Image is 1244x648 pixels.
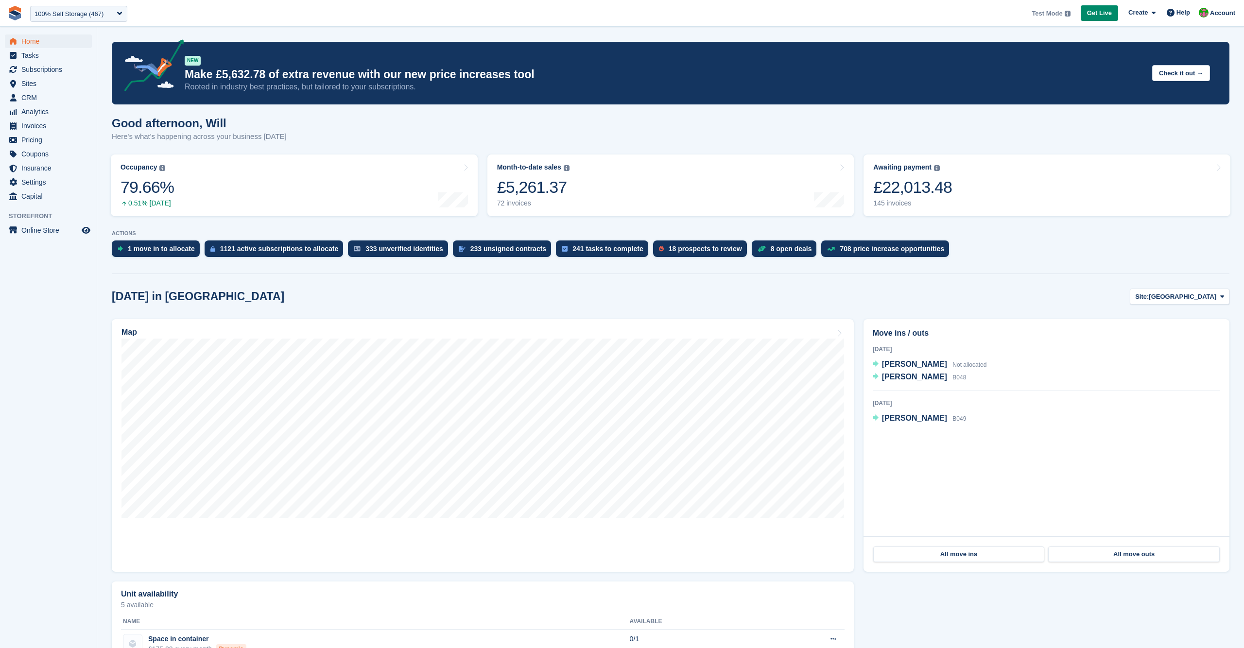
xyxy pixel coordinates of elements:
[210,246,215,252] img: active_subscription_to_allocate_icon-d502201f5373d7db506a760aba3b589e785aa758c864c3986d89f69b8ff3...
[1130,289,1229,305] button: Site: [GEOGRAPHIC_DATA]
[1210,8,1235,18] span: Account
[5,91,92,104] a: menu
[21,175,80,189] span: Settings
[5,49,92,62] a: menu
[882,360,947,368] span: [PERSON_NAME]
[572,245,643,253] div: 241 tasks to complete
[348,240,453,262] a: 333 unverified identities
[1087,8,1112,18] span: Get Live
[21,133,80,147] span: Pricing
[21,91,80,104] span: CRM
[1199,8,1209,17] img: Will McNeilly
[453,240,556,262] a: 233 unsigned contracts
[821,240,954,262] a: 708 price increase opportunities
[1032,9,1062,18] span: Test Mode
[470,245,546,253] div: 233 unsigned contracts
[121,199,174,207] div: 0.51% [DATE]
[5,34,92,48] a: menu
[21,77,80,90] span: Sites
[487,154,854,216] a: Month-to-date sales £5,261.37 72 invoices
[5,77,92,90] a: menu
[1152,65,1210,81] button: Check it out →
[5,119,92,133] a: menu
[771,245,812,253] div: 8 open deals
[752,240,822,262] a: 8 open deals
[185,56,201,66] div: NEW
[497,177,570,197] div: £5,261.37
[21,49,80,62] span: Tasks
[827,247,835,251] img: price_increase_opportunities-93ffe204e8149a01c8c9dc8f82e8f89637d9d84a8eef4429ea346261dce0b2c0.svg
[1065,11,1071,17] img: icon-info-grey-7440780725fd019a000dd9b08b2336e03edf1995a4989e88bcd33f0948082b44.svg
[873,371,967,384] a: [PERSON_NAME] B048
[564,165,570,171] img: icon-info-grey-7440780725fd019a000dd9b08b2336e03edf1995a4989e88bcd33f0948082b44.svg
[185,68,1144,82] p: Make £5,632.78 of extra revenue with our new price increases tool
[873,358,987,371] a: [PERSON_NAME] Not allocated
[205,240,348,262] a: 1121 active subscriptions to allocate
[121,614,630,630] th: Name
[562,246,568,252] img: task-75834270c22a3079a89374b754ae025e5fb1db73e45f91037f5363f120a921f8.svg
[112,117,287,130] h1: Good afternoon, Will
[873,399,1220,408] div: [DATE]
[148,634,246,644] div: Space in container
[118,246,123,252] img: move_ins_to_allocate_icon-fdf77a2bb77ea45bf5b3d319d69a93e2d87916cf1d5bf7949dd705db3b84f3ca.svg
[80,224,92,236] a: Preview store
[653,240,752,262] a: 18 prospects to review
[121,601,845,608] p: 5 available
[1135,292,1149,302] span: Site:
[21,223,80,237] span: Online Store
[882,414,947,422] span: [PERSON_NAME]
[112,131,287,142] p: Here's what's happening across your business [DATE]
[121,328,137,337] h2: Map
[111,154,478,216] a: Occupancy 79.66% 0.51% [DATE]
[112,230,1229,237] p: ACTIONS
[1081,5,1118,21] a: Get Live
[159,165,165,171] img: icon-info-grey-7440780725fd019a000dd9b08b2336e03edf1995a4989e88bcd33f0948082b44.svg
[5,189,92,203] a: menu
[220,245,339,253] div: 1121 active subscriptions to allocate
[952,361,986,368] span: Not allocated
[5,105,92,119] a: menu
[1048,546,1220,562] a: All move outs
[5,133,92,147] a: menu
[5,147,92,161] a: menu
[21,161,80,175] span: Insurance
[659,246,664,252] img: prospect-51fa495bee0391a8d652442698ab0144808aea92771e9ea1ae160a38d050c398.svg
[882,373,947,381] span: [PERSON_NAME]
[934,165,940,171] img: icon-info-grey-7440780725fd019a000dd9b08b2336e03edf1995a4989e88bcd33f0948082b44.svg
[35,9,104,19] div: 100% Self Storage (467)
[952,374,966,381] span: B048
[21,105,80,119] span: Analytics
[5,161,92,175] a: menu
[5,223,92,237] a: menu
[21,189,80,203] span: Capital
[556,240,653,262] a: 241 tasks to complete
[9,211,97,221] span: Storefront
[873,177,952,197] div: £22,013.48
[116,39,184,95] img: price-adjustments-announcement-icon-8257ccfd72463d97f412b2fc003d46551f7dbcb40ab6d574587a9cd5c0d94...
[873,412,967,425] a: [PERSON_NAME] B049
[952,415,966,422] span: B049
[5,175,92,189] a: menu
[873,345,1220,354] div: [DATE]
[669,245,742,253] div: 18 prospects to review
[873,327,1220,339] h2: Move ins / outs
[1149,292,1216,302] span: [GEOGRAPHIC_DATA]
[1128,8,1148,17] span: Create
[112,240,205,262] a: 1 move in to allocate
[497,199,570,207] div: 72 invoices
[354,246,361,252] img: verify_identity-adf6edd0f0f0b5bbfe63781bf79b02c33cf7c696d77639b501bdc392416b5a36.svg
[185,82,1144,92] p: Rooted in industry best practices, but tailored to your subscriptions.
[21,147,80,161] span: Coupons
[121,590,178,598] h2: Unit availability
[630,614,762,630] th: Available
[112,319,854,572] a: Map
[128,245,195,253] div: 1 move in to allocate
[873,199,952,207] div: 145 invoices
[864,154,1230,216] a: Awaiting payment £22,013.48 145 invoices
[21,34,80,48] span: Home
[112,290,284,303] h2: [DATE] in [GEOGRAPHIC_DATA]
[459,246,466,252] img: contract_signature_icon-13c848040528278c33f63329250d36e43548de30e8caae1d1a13099fd9432cc5.svg
[758,245,766,252] img: deal-1b604bf984904fb50ccaf53a9ad4b4a5d6e5aea283cecdc64d6e3604feb123c2.svg
[121,163,157,171] div: Occupancy
[121,177,174,197] div: 79.66%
